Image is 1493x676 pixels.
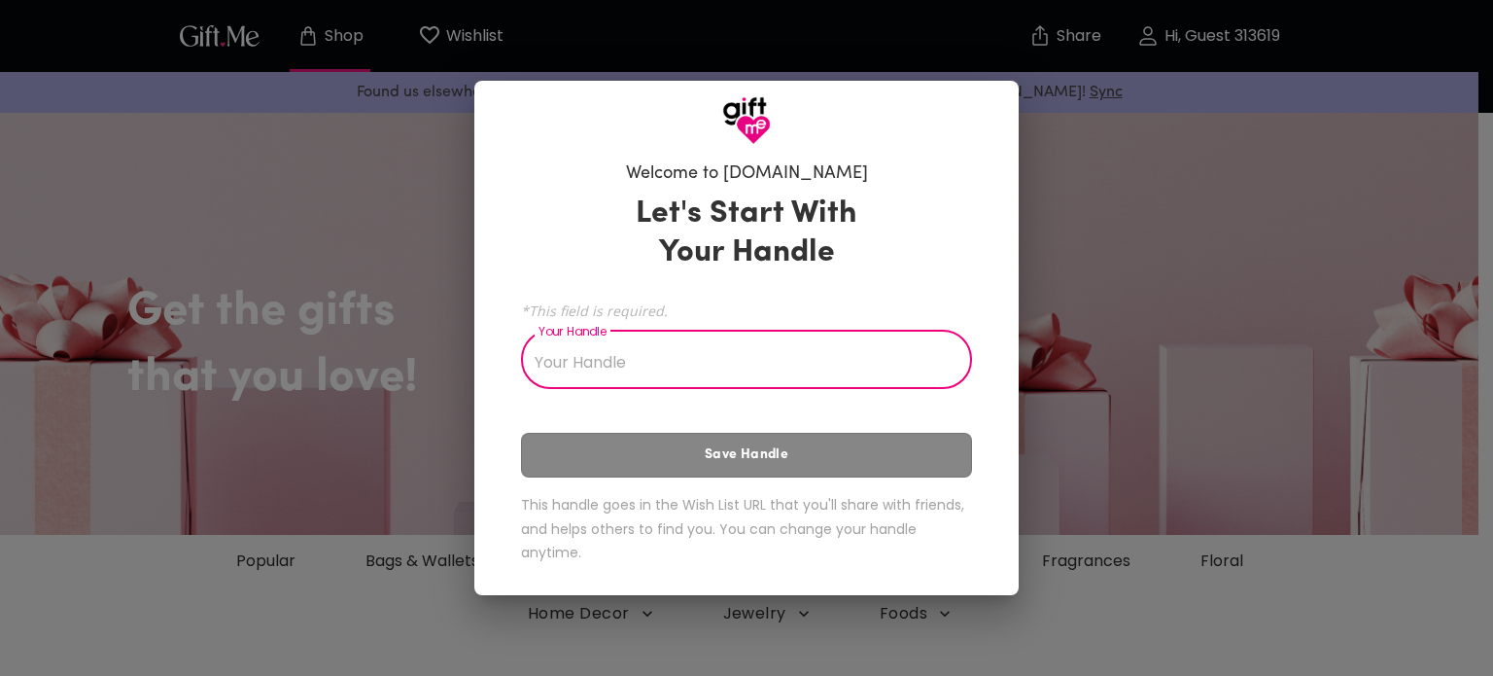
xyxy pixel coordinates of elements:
span: *This field is required. [521,302,972,320]
input: Your Handle [521,335,951,389]
h6: Welcome to [DOMAIN_NAME] [626,162,868,186]
h3: Let's Start With Your Handle [611,195,882,272]
h6: This handle goes in the Wish List URL that you'll share with friends, and helps others to find yo... [521,493,972,565]
img: GiftMe Logo [722,96,771,145]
